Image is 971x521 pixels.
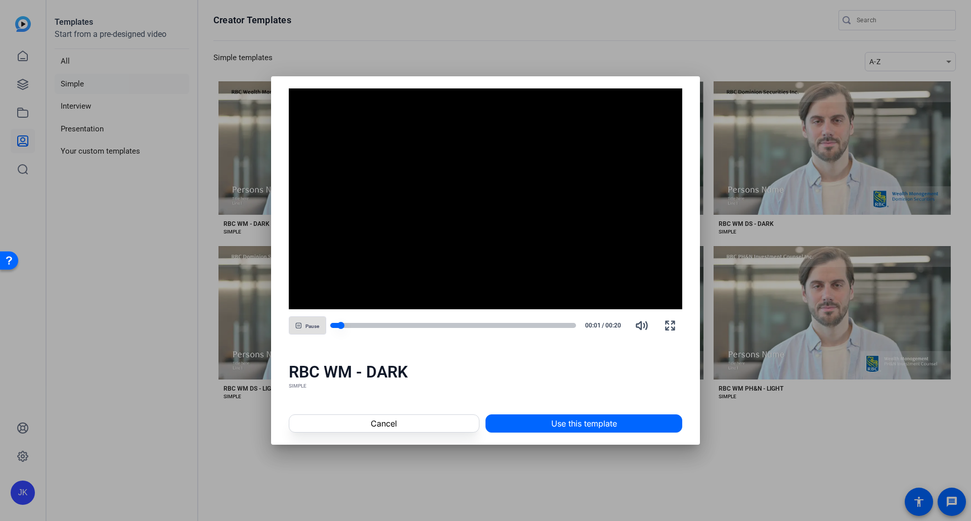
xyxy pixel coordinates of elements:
span: Use this template [551,417,617,430]
span: Cancel [371,417,397,430]
button: Mute [630,313,654,338]
div: Video Player [289,88,683,310]
button: Pause [289,316,326,335]
button: Fullscreen [658,313,682,338]
div: SIMPLE [289,382,683,390]
div: RBC WM - DARK [289,362,683,382]
div: / [580,321,626,330]
span: 00:01 [580,321,601,330]
span: 00:20 [605,321,626,330]
span: Pause [305,323,319,329]
button: Cancel [289,414,479,433]
button: Use this template [485,414,682,433]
